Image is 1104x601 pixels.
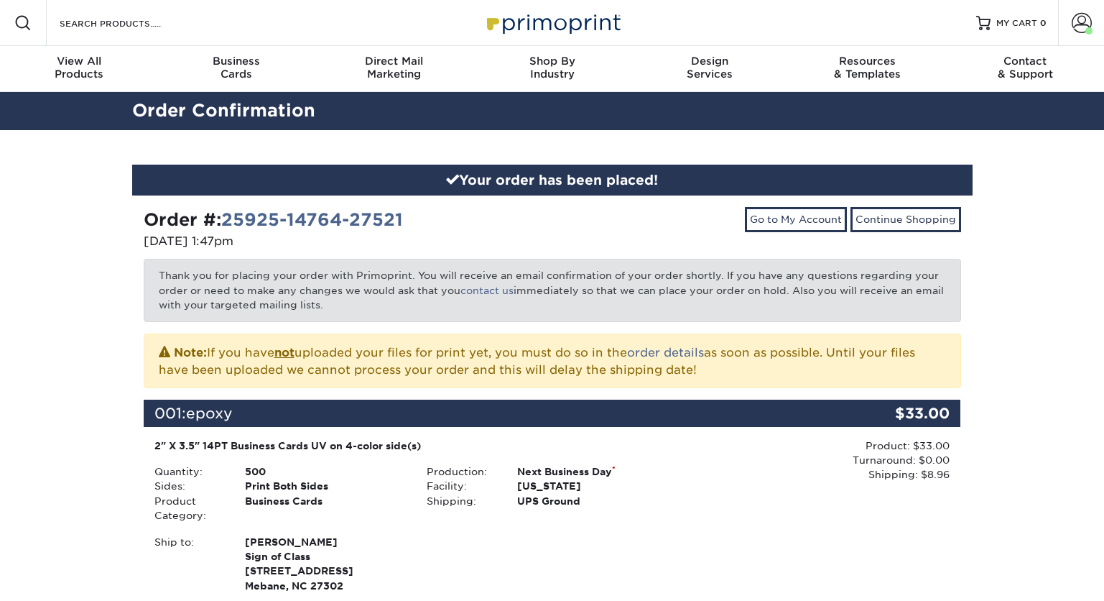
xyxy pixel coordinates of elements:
[825,400,961,427] div: $33.00
[274,346,294,359] b: not
[174,346,207,359] strong: Note:
[144,400,825,427] div: 001:
[144,233,542,250] p: [DATE] 1:47pm
[631,55,789,81] div: Services
[946,55,1104,68] span: Contact
[245,535,405,549] span: [PERSON_NAME]
[416,464,506,479] div: Production:
[473,46,631,92] a: Shop ByIndustry
[245,549,405,564] span: Sign of Class
[315,55,473,81] div: Marketing
[121,98,983,124] h2: Order Confirmation
[789,55,947,68] span: Resources
[144,209,403,230] strong: Order #:
[850,207,961,231] a: Continue Shopping
[186,405,233,422] span: epoxy
[245,564,405,578] span: [STREET_ADDRESS]
[946,55,1104,81] div: & Support
[789,55,947,81] div: & Templates
[745,207,847,231] a: Go to My Account
[315,46,473,92] a: Direct MailMarketing
[144,259,961,321] p: Thank you for placing your order with Primoprint. You will receive an email confirmation of your ...
[631,46,789,92] a: DesignServices
[234,494,416,523] div: Business Cards
[144,464,234,479] div: Quantity:
[631,55,789,68] span: Design
[154,439,678,453] div: 2" X 3.5" 14PT Business Cards UV on 4-color side(s)
[158,46,316,92] a: BusinessCards
[946,46,1104,92] a: Contact& Support
[245,535,405,592] strong: Mebane, NC 27302
[144,494,234,523] div: Product Category:
[627,346,704,359] a: order details
[132,165,973,196] div: Your order has been placed!
[688,439,950,482] div: Product: $33.00 Turnaround: $0.00 Shipping: $8.96
[158,55,316,68] span: Business
[144,479,234,493] div: Sides:
[996,17,1037,29] span: MY CART
[473,55,631,81] div: Industry
[158,55,316,81] div: Cards
[506,464,688,479] div: Next Business Day
[159,343,946,379] p: If you have uploaded your files for print yet, you must do so in the as soon as possible. Until y...
[506,479,688,493] div: [US_STATE]
[481,7,624,38] img: Primoprint
[221,209,403,230] a: 25925-14764-27521
[416,494,506,508] div: Shipping:
[315,55,473,68] span: Direct Mail
[144,535,234,594] div: Ship to:
[234,479,416,493] div: Print Both Sides
[473,55,631,68] span: Shop By
[58,14,198,32] input: SEARCH PRODUCTS.....
[416,479,506,493] div: Facility:
[789,46,947,92] a: Resources& Templates
[234,464,416,479] div: 500
[1040,18,1047,28] span: 0
[506,494,688,508] div: UPS Ground
[460,285,514,296] a: contact us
